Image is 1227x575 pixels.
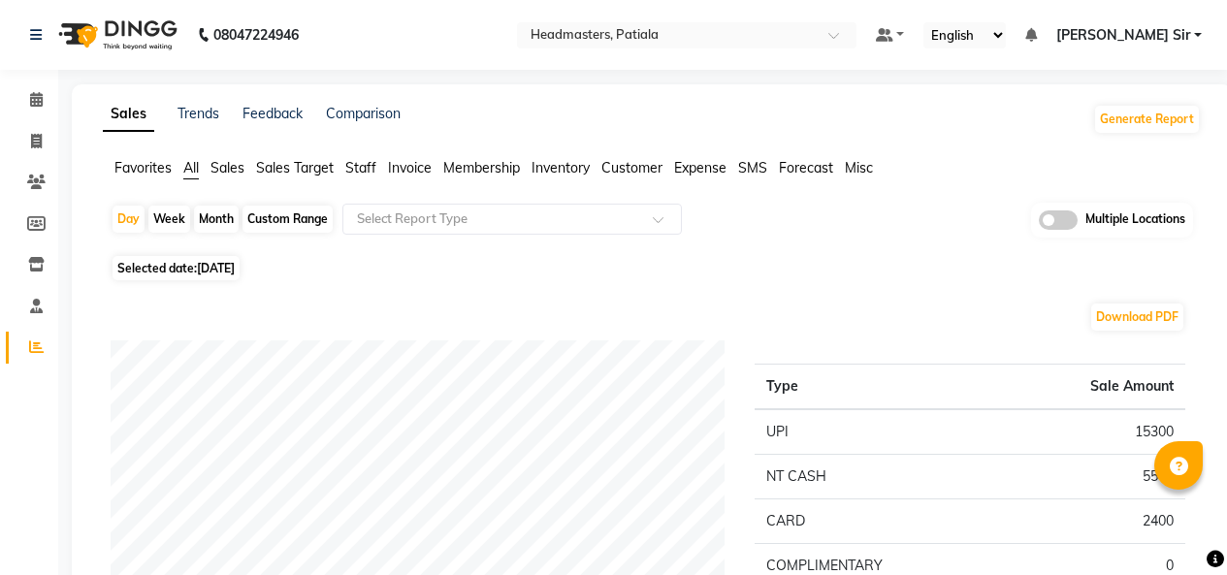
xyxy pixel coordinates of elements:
[113,256,240,280] span: Selected date:
[674,159,727,176] span: Expense
[1056,25,1190,46] span: [PERSON_NAME] Sir
[443,159,520,176] span: Membership
[114,159,172,176] span: Favorites
[845,159,873,176] span: Misc
[388,159,432,176] span: Invoice
[999,364,1185,409] th: Sale Amount
[194,206,239,233] div: Month
[1091,303,1183,331] button: Download PDF
[532,159,590,176] span: Inventory
[779,159,833,176] span: Forecast
[345,159,376,176] span: Staff
[326,105,401,122] a: Comparison
[242,206,333,233] div: Custom Range
[113,206,145,233] div: Day
[213,8,299,62] b: 08047224946
[755,409,999,455] td: UPI
[197,261,235,275] span: [DATE]
[242,105,303,122] a: Feedback
[755,364,999,409] th: Type
[103,97,154,132] a: Sales
[49,8,182,62] img: logo
[755,454,999,498] td: NT CASH
[210,159,244,176] span: Sales
[1085,210,1185,230] span: Multiple Locations
[1095,106,1199,133] button: Generate Report
[738,159,767,176] span: SMS
[256,159,334,176] span: Sales Target
[755,498,999,543] td: CARD
[999,498,1185,543] td: 2400
[999,409,1185,455] td: 15300
[178,105,219,122] a: Trends
[183,159,199,176] span: All
[999,454,1185,498] td: 5500
[601,159,662,176] span: Customer
[148,206,190,233] div: Week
